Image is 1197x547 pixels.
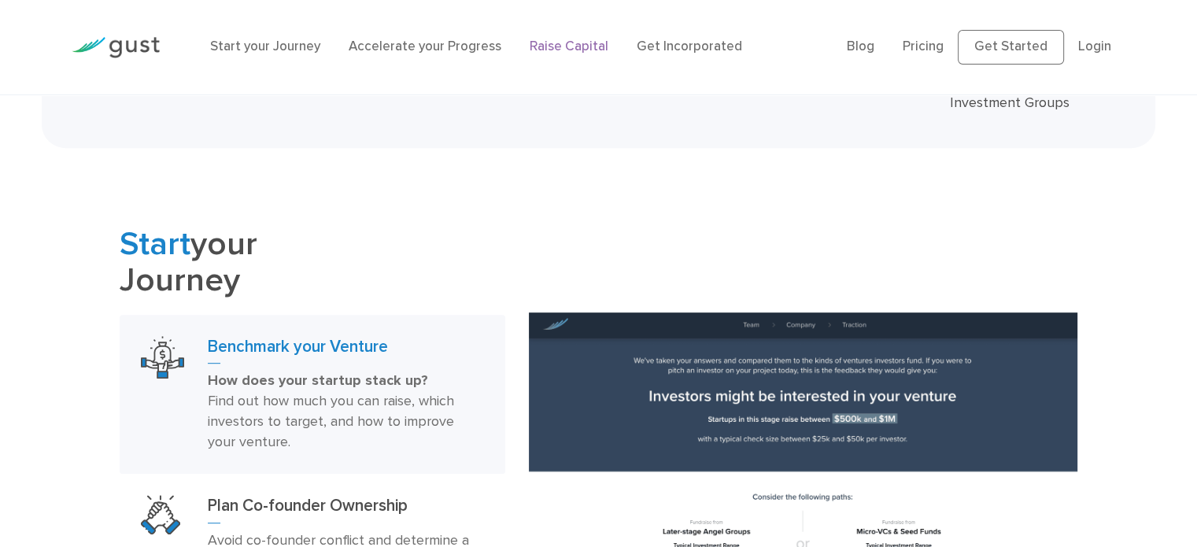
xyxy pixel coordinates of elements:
a: Get Started [958,30,1064,65]
img: Plan Co Founder Ownership [141,495,180,534]
h3: Plan Co-founder Ownership [208,495,484,523]
a: Login [1078,39,1111,54]
span: Start [120,224,190,264]
img: Gust Logo [72,37,160,58]
img: Benchmark Your Venture [141,336,184,379]
span: Find out how much you can raise, which investors to target, and how to improve your venture. [208,393,454,450]
a: Pricing [903,39,944,54]
a: Raise Capital [530,39,608,54]
a: Get Incorporated [637,39,742,54]
a: Benchmark Your VentureBenchmark your VentureHow does your startup stack up? Find out how much you... [120,315,505,475]
a: Accelerate your Progress [349,39,501,54]
strong: How does your startup stack up? [208,372,428,389]
h3: Benchmark your Venture [208,336,484,364]
h2: your Journey [120,227,505,299]
a: Blog [847,39,874,54]
a: Start your Journey [210,39,320,54]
